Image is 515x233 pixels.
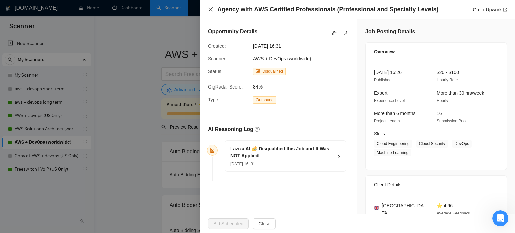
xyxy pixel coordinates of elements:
[208,125,253,133] h5: AI Reasoning Log
[503,8,507,12] span: export
[382,202,426,217] span: [GEOGRAPHIC_DATA]
[374,70,402,75] span: [DATE] 16:26
[217,5,439,14] h4: Agency with AWS Certified Professionals (Professional and Specialty Levels)
[208,97,219,102] span: Type:
[452,140,472,148] span: DevOps
[374,149,411,156] span: Machine Learning
[208,7,213,12] span: close
[473,7,507,12] a: Go to Upworkexport
[208,43,226,49] span: Created:
[230,145,333,159] h5: Laziza AI 👑 Disqualified this Job and It Was NOT Applied
[253,96,276,104] span: Outbound
[374,206,379,210] img: 🇬🇧
[437,90,484,96] span: More than 30 hrs/week
[374,176,499,194] div: Client Details
[437,70,459,75] span: $20 - $100
[208,84,243,90] span: GigRadar Score:
[492,210,508,226] iframe: Intercom live chat
[256,69,260,73] span: robot
[330,29,338,37] button: like
[341,29,349,37] button: dislike
[374,98,405,103] span: Experience Level
[437,78,458,82] span: Hourly Rate
[374,78,392,82] span: Published
[262,69,283,74] span: Disqualified
[374,131,385,136] span: Skills
[437,111,442,116] span: 16
[208,56,227,61] span: Scanner:
[253,56,311,61] span: AWS + DevOps (worldwide)
[255,127,260,132] span: question-circle
[332,30,337,36] span: like
[210,148,215,153] span: robot
[374,140,412,148] span: Cloud Engineering
[208,27,257,36] h5: Opportunity Details
[253,218,276,229] button: Close
[258,220,270,227] span: Close
[253,83,354,91] span: 84%
[416,140,448,148] span: Cloud Security
[437,211,470,216] span: Average Feedback
[437,98,448,103] span: Hourly
[253,42,354,50] span: [DATE] 16:31
[374,111,416,116] span: More than 6 months
[343,30,347,36] span: dislike
[437,203,453,208] span: ⭐ 4.96
[337,154,341,158] span: right
[437,119,468,123] span: Submission Price
[374,90,387,96] span: Expert
[208,7,213,12] button: Close
[365,27,415,36] h5: Job Posting Details
[208,69,223,74] span: Status:
[374,119,400,123] span: Project Length
[230,162,255,166] span: [DATE] 16: 31
[374,48,395,55] span: Overview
